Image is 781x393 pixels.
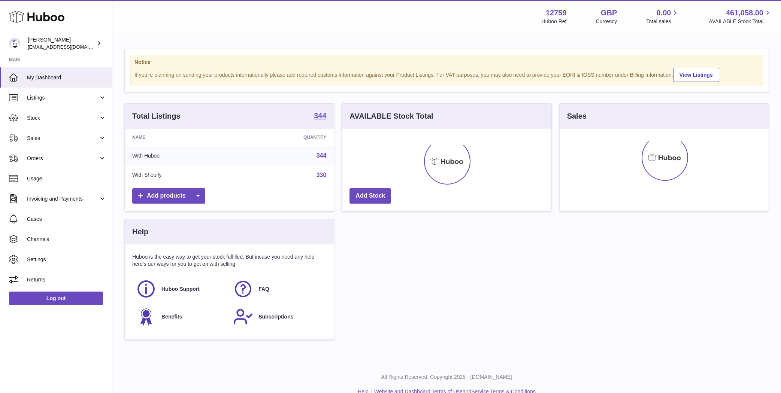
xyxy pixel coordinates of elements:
strong: Notice [134,59,759,66]
span: 0.00 [657,8,671,18]
h3: Total Listings [132,111,181,121]
a: FAQ [233,279,323,299]
div: Huboo Ref [542,18,567,25]
a: Benefits [136,307,225,327]
a: 0.00 Total sales [646,8,679,25]
span: Returns [27,276,106,283]
td: With Huboo [125,146,237,165]
a: 344 [314,112,326,121]
h3: AVAILABLE Stock Total [349,111,433,121]
span: Sales [27,135,99,142]
th: Quantity [237,129,334,146]
h3: Help [132,227,148,237]
a: Add Stock [349,188,391,204]
a: Log out [9,292,103,305]
a: View Listings [673,68,719,82]
span: Huboo Support [161,286,200,293]
span: Benefits [161,313,182,320]
a: 330 [317,172,327,178]
span: My Dashboard [27,74,106,81]
img: sofiapanwar@unndr.com [9,38,20,49]
a: Subscriptions [233,307,323,327]
span: Subscriptions [258,313,293,320]
span: Channels [27,236,106,243]
span: Total sales [646,18,679,25]
span: Settings [27,256,106,263]
span: AVAILABLE Stock Total [709,18,772,25]
span: Usage [27,175,106,182]
p: All Rights Reserved. Copyright 2025 - [DOMAIN_NAME] [118,374,775,381]
strong: 344 [314,112,326,119]
div: If you're planning on sending your products internationally please add required customs informati... [134,67,759,82]
div: Currency [596,18,617,25]
span: Stock [27,115,99,122]
span: Cases [27,216,106,223]
h3: Sales [567,111,587,121]
span: FAQ [258,286,269,293]
p: Huboo is the easy way to get your stock fulfilled. But incase you need any help here's our ways f... [132,253,326,268]
span: [EMAIL_ADDRESS][DOMAIN_NAME] [28,44,110,50]
a: 461,058.00 AVAILABLE Stock Total [709,8,772,25]
strong: 12759 [546,8,567,18]
td: With Shopify [125,165,237,185]
a: Huboo Support [136,279,225,299]
span: 461,058.00 [726,8,763,18]
a: Add products [132,188,205,204]
span: Invoicing and Payments [27,195,99,202]
div: [PERSON_NAME] [28,36,95,51]
span: Listings [27,94,99,101]
a: 344 [317,152,327,159]
th: Name [125,129,237,146]
strong: GBP [601,8,617,18]
span: Orders [27,155,99,162]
